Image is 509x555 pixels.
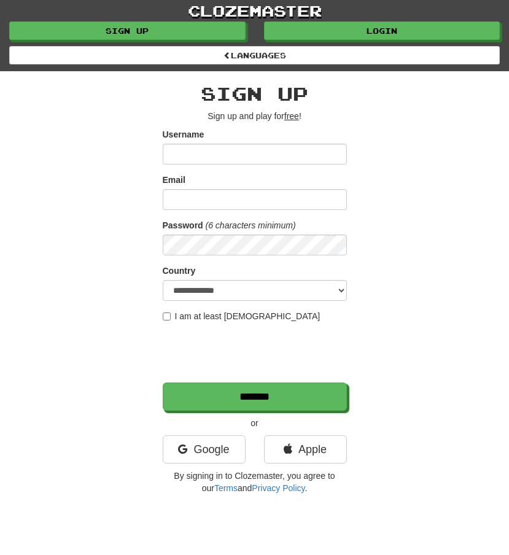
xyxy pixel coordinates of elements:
[163,470,347,494] p: By signing in to Clozemaster, you agree to our and .
[163,417,347,429] p: or
[163,328,349,376] iframe: reCAPTCHA
[264,435,347,464] a: Apple
[206,220,296,230] em: (6 characters minimum)
[252,483,305,493] a: Privacy Policy
[284,111,299,121] u: free
[163,435,246,464] a: Google
[163,312,171,320] input: I am at least [DEMOGRAPHIC_DATA]
[163,110,347,122] p: Sign up and play for !
[163,128,204,141] label: Username
[214,483,238,493] a: Terms
[9,46,500,64] a: Languages
[163,265,196,277] label: Country
[9,21,246,40] a: Sign up
[163,174,185,186] label: Email
[163,219,203,231] label: Password
[163,83,347,104] h2: Sign up
[163,310,321,322] label: I am at least [DEMOGRAPHIC_DATA]
[264,21,500,40] a: Login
